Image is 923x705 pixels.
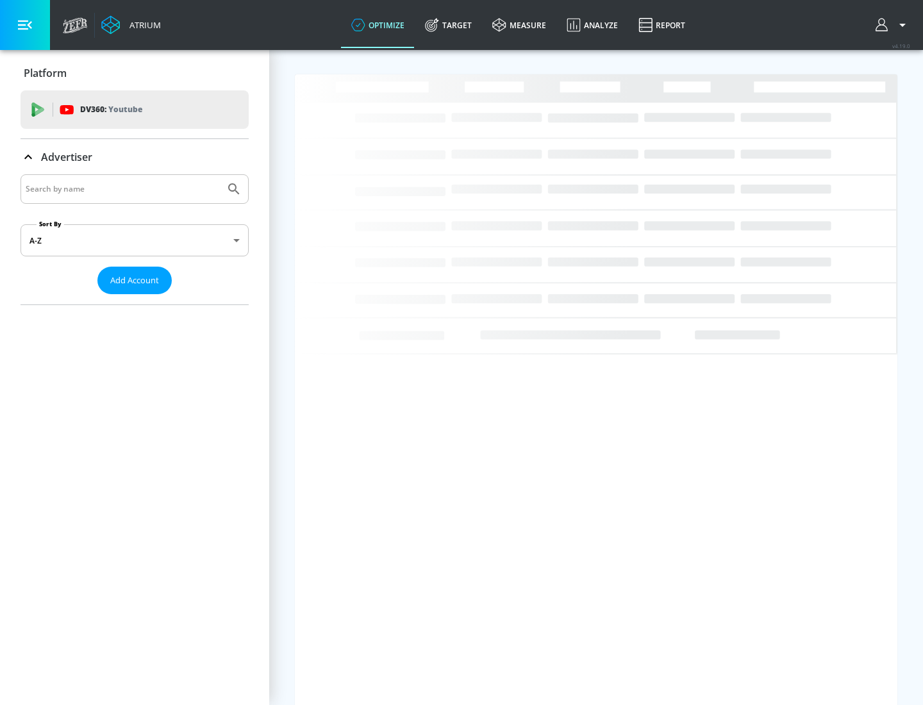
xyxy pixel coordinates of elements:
[24,66,67,80] p: Platform
[21,139,249,175] div: Advertiser
[110,273,159,288] span: Add Account
[21,55,249,91] div: Platform
[21,224,249,256] div: A-Z
[21,174,249,304] div: Advertiser
[21,90,249,129] div: DV360: Youtube
[124,19,161,31] div: Atrium
[101,15,161,35] a: Atrium
[892,42,910,49] span: v 4.19.0
[37,220,64,228] label: Sort By
[482,2,556,48] a: measure
[341,2,415,48] a: optimize
[415,2,482,48] a: Target
[26,181,220,197] input: Search by name
[41,150,92,164] p: Advertiser
[21,294,249,304] nav: list of Advertiser
[628,2,695,48] a: Report
[108,103,142,116] p: Youtube
[556,2,628,48] a: Analyze
[80,103,142,117] p: DV360:
[97,267,172,294] button: Add Account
